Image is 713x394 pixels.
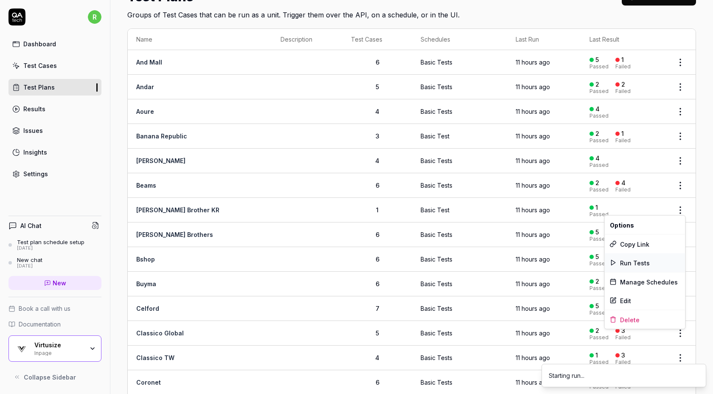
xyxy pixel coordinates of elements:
span: Options [610,220,634,229]
span: Run Tests [620,258,650,267]
div: Manage Schedules [605,273,685,291]
a: Edit [605,291,685,310]
div: Delete [605,310,685,329]
div: Copy Link [605,235,685,253]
